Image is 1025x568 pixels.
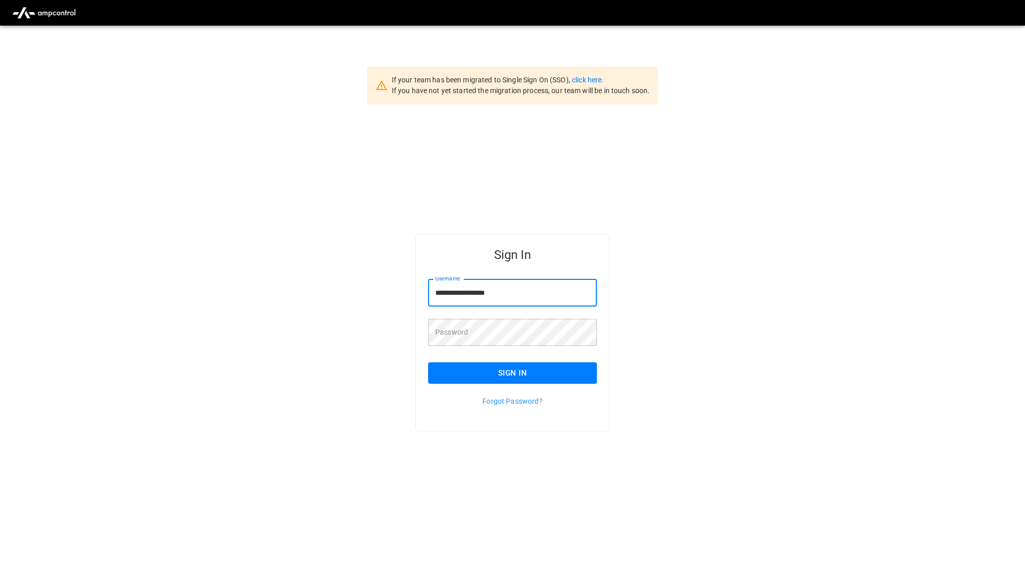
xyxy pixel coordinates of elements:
h5: Sign In [428,247,597,263]
button: Sign In [428,362,597,384]
span: If your team has been migrated to Single Sign On (SSO), [392,76,572,84]
label: Username [435,275,460,283]
img: ampcontrol.io logo [8,3,80,23]
p: Forgot Password? [428,396,597,406]
a: click here. [572,76,604,84]
span: If you have not yet started the migration process, our team will be in touch soon. [392,86,650,95]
